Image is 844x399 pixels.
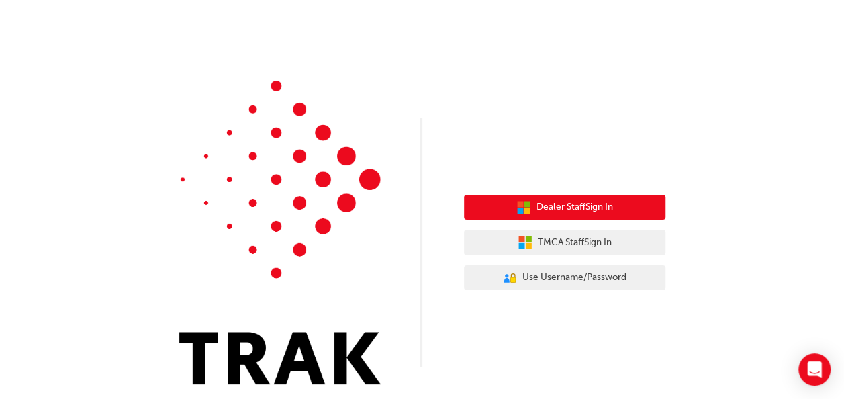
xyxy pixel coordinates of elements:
[798,353,831,386] div: Open Intercom Messenger
[522,270,626,285] span: Use Username/Password
[538,235,612,251] span: TMCA Staff Sign In
[464,265,665,291] button: Use Username/Password
[464,195,665,220] button: Dealer StaffSign In
[179,81,381,384] img: Trak
[464,230,665,255] button: TMCA StaffSign In
[536,199,613,215] span: Dealer Staff Sign In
